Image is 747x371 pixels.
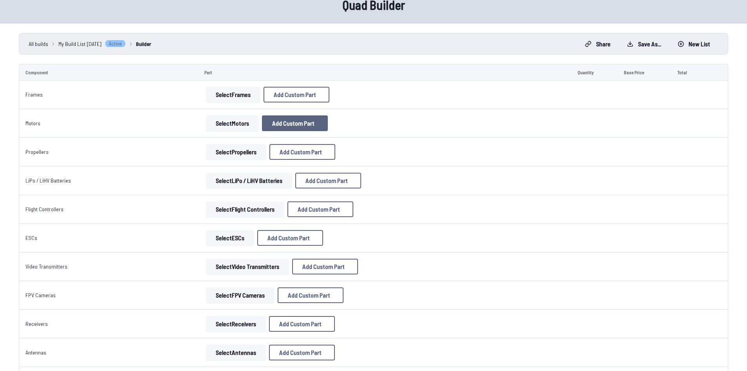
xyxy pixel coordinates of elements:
[204,173,294,188] a: SelectLiPo / LiHV Batteries
[274,91,316,98] span: Add Custom Part
[288,292,330,298] span: Add Custom Part
[671,38,717,50] button: New List
[204,87,262,102] a: SelectFrames
[204,230,256,246] a: SelectESCs
[278,287,344,303] button: Add Custom Part
[257,230,323,246] button: Add Custom Part
[206,287,274,303] button: SelectFPV Cameras
[204,144,268,160] a: SelectPropellers
[136,40,151,48] a: Builder
[206,173,292,188] button: SelectLiPo / LiHV Batteries
[292,259,358,274] button: Add Custom Part
[618,64,671,80] td: Base Price
[279,349,322,356] span: Add Custom Part
[280,149,322,155] span: Add Custom Part
[206,230,254,246] button: SelectESCs
[305,177,348,184] span: Add Custom Part
[206,259,289,274] button: SelectVideo Transmitters
[287,201,353,217] button: Add Custom Part
[206,87,260,102] button: SelectFrames
[204,259,291,274] a: SelectVideo Transmitters
[206,345,266,360] button: SelectAntennas
[671,64,707,80] td: Total
[262,115,328,131] button: Add Custom Part
[29,40,48,48] a: All builds
[204,345,267,360] a: SelectAntennas
[25,320,48,327] a: Receivers
[25,120,40,126] a: Motors
[206,316,266,332] button: SelectReceivers
[269,345,335,360] button: Add Custom Part
[58,40,102,48] span: My Build List [DATE]
[25,263,67,270] a: Video Transmitters
[25,177,71,184] a: LiPo / LiHV Batteries
[279,321,322,327] span: Add Custom Part
[269,144,335,160] button: Add Custom Part
[264,87,329,102] button: Add Custom Part
[302,263,345,270] span: Add Custom Part
[58,40,126,48] a: My Build List [DATE]Active
[269,316,335,332] button: Add Custom Part
[571,64,618,80] td: Quantity
[25,91,43,98] a: Frames
[204,287,276,303] a: SelectFPV Cameras
[25,206,64,212] a: Flight Controllers
[620,38,668,50] button: Save as...
[25,234,37,241] a: ESCs
[206,201,284,217] button: SelectFlight Controllers
[204,115,260,131] a: SelectMotors
[204,201,286,217] a: SelectFlight Controllers
[272,120,314,126] span: Add Custom Part
[19,64,198,80] td: Component
[25,292,56,298] a: FPV Cameras
[105,40,126,48] span: Active
[206,144,266,160] button: SelectPropellers
[267,235,310,241] span: Add Custom Part
[198,64,571,80] td: Part
[206,115,259,131] button: SelectMotors
[298,206,340,212] span: Add Custom Part
[578,38,617,50] button: Share
[25,148,49,155] a: Propellers
[295,173,361,188] button: Add Custom Part
[204,316,267,332] a: SelectReceivers
[25,349,46,356] a: Antennas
